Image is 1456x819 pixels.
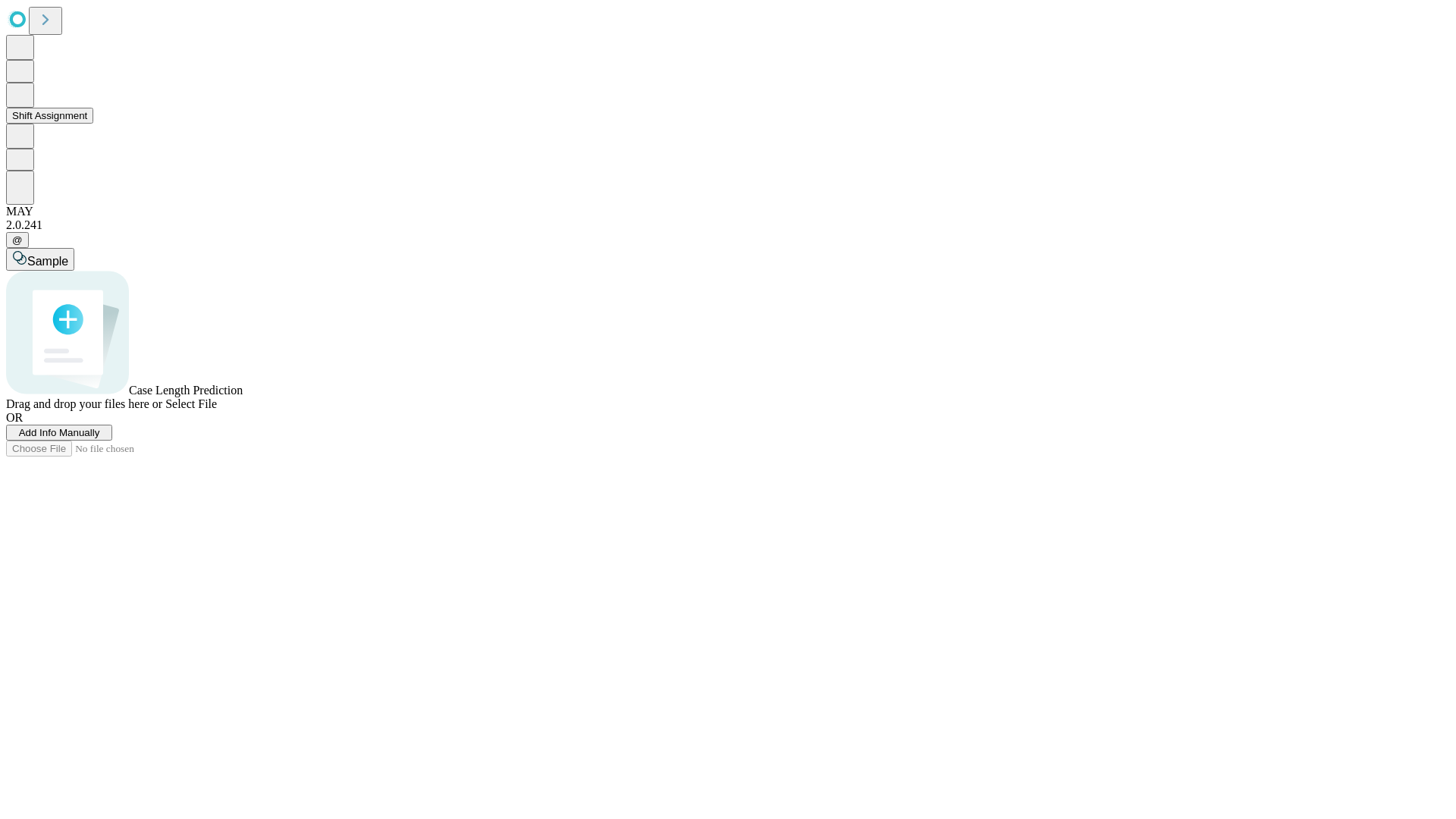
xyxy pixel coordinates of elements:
[6,425,112,441] button: Add Info Manually
[6,108,93,124] button: Shift Assignment
[27,255,68,268] span: Sample
[6,248,74,271] button: Sample
[6,232,29,248] button: @
[129,384,243,397] span: Case Length Prediction
[6,397,162,410] span: Drag and drop your files here or
[12,234,23,246] span: @
[165,397,217,410] span: Select File
[6,205,1450,218] div: MAY
[6,218,1450,232] div: 2.0.241
[6,411,23,424] span: OR
[19,427,100,438] span: Add Info Manually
